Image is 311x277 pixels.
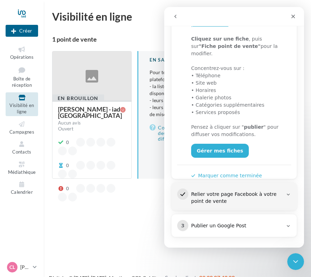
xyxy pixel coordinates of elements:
a: Calendrier [6,179,38,196]
div: [PERSON_NAME] - iad [GEOGRAPHIC_DATA] [58,106,122,119]
div: En savoir plus [150,57,206,63]
a: CL [PERSON_NAME] [6,261,38,274]
iframe: Intercom live chat [164,7,304,248]
a: Boîte de réception [6,64,38,90]
li: - leurs intérêts, [150,97,206,104]
span: Médiathèque [8,169,36,175]
iframe: Intercom live chat [287,253,304,270]
div: 1 point de vente [52,36,197,42]
div: 0 [66,185,69,192]
span: CL [9,264,15,271]
button: Créer [6,25,38,37]
span: Ouvert [58,126,73,132]
p: [PERSON_NAME] [20,264,30,271]
div: 0 [66,139,69,146]
li: - la liste des plateformes disponibles, [150,83,206,97]
span: Contacts [12,149,31,155]
span: Calendrier [11,189,33,195]
div: 0 [66,162,69,169]
span: Boîte de réception [12,76,32,88]
li: - leurs délais de diffusion, de mise à jour, etc. [150,104,206,118]
span: Campagnes [9,129,34,135]
span: Opérations [10,54,34,60]
a: Opérations [6,44,38,61]
a: Consulter le guide des plateformes de diffusion [150,123,206,143]
div: Visibilité en ligne [52,11,303,22]
div: Nouvelle campagne [6,25,38,37]
a: Médiathèque [6,159,38,176]
div: Aucun avis [58,121,81,125]
span: Visibilité en ligne [9,102,34,115]
a: Aucun avis [58,120,126,127]
div: En brouillon [52,94,104,102]
a: Contacts [6,139,38,156]
a: Visibilité en ligne [6,92,38,116]
p: Pour tout connaître des plateformes de diffusion : [150,69,206,118]
a: Campagnes [6,119,38,136]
